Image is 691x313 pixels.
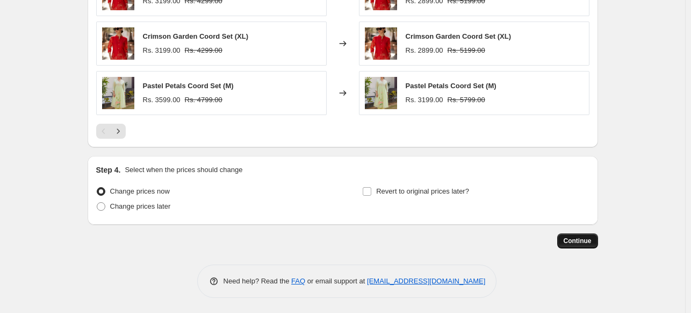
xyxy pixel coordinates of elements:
[111,124,126,139] button: Next
[406,95,443,105] div: Rs. 3199.00
[448,95,485,105] strike: Rs. 5799.00
[143,95,181,105] div: Rs. 3599.00
[224,277,292,285] span: Need help? Read the
[143,32,248,40] span: Crimson Garden Coord Set (XL)
[110,187,170,195] span: Change prices now
[102,77,134,109] img: IMG-0897_80x.png
[143,45,181,56] div: Rs. 3199.00
[125,165,242,175] p: Select when the prices should change
[564,237,592,245] span: Continue
[185,95,222,105] strike: Rs. 4799.00
[110,202,171,210] span: Change prices later
[406,45,443,56] div: Rs. 2899.00
[557,233,598,248] button: Continue
[406,32,511,40] span: Crimson Garden Coord Set (XL)
[406,82,496,90] span: Pastel Petals Coord Set (M)
[376,187,469,195] span: Revert to original prices later?
[96,124,126,139] nav: Pagination
[448,45,485,56] strike: Rs. 5199.00
[365,77,397,109] img: IMG-0897_80x.png
[102,27,134,60] img: AIFRONT_80x.png
[185,45,222,56] strike: Rs. 4299.00
[143,82,234,90] span: Pastel Petals Coord Set (M)
[291,277,305,285] a: FAQ
[305,277,367,285] span: or email support at
[367,277,485,285] a: [EMAIL_ADDRESS][DOMAIN_NAME]
[365,27,397,60] img: AIFRONT_80x.png
[96,165,121,175] h2: Step 4.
